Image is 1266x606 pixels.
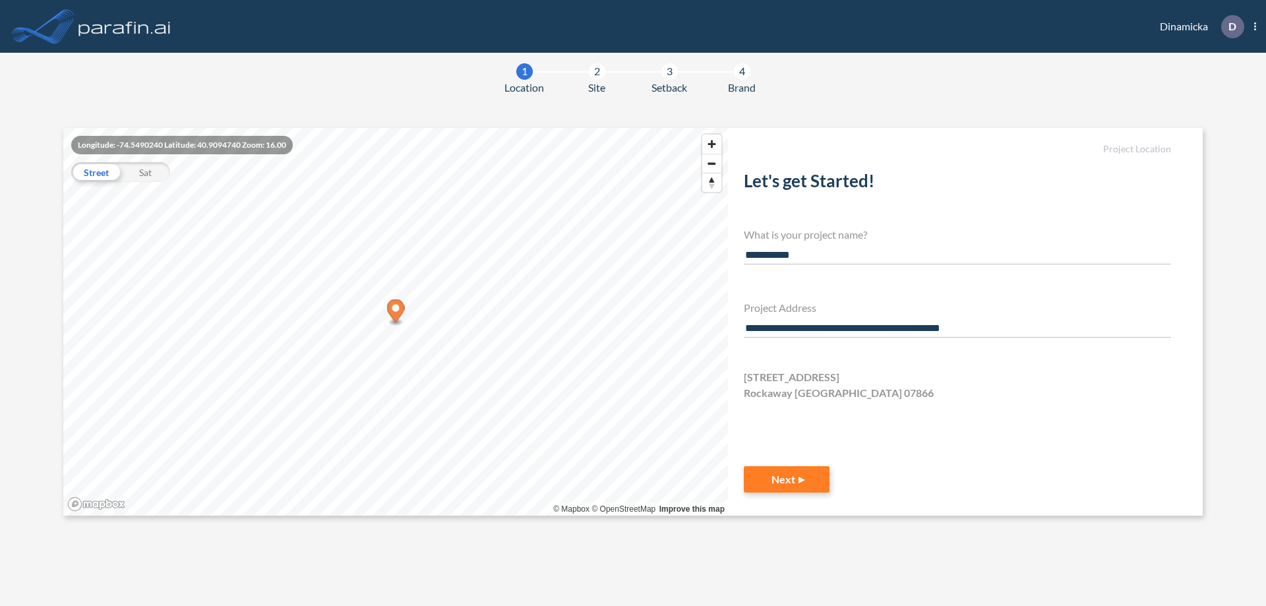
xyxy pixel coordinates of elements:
p: D [1228,20,1236,32]
div: 1 [516,63,533,80]
div: Dinamicka [1140,15,1256,38]
a: Mapbox homepage [67,497,125,512]
div: Longitude: -74.5490240 Latitude: 40.9094740 Zoom: 16.00 [71,136,293,154]
span: Site [588,80,605,96]
canvas: Map [63,128,728,516]
h2: Let's get Started! [744,171,1171,197]
button: Zoom in [702,135,721,154]
span: Location [504,80,544,96]
div: 4 [734,63,750,80]
h4: Project Address [744,301,1171,314]
a: Improve this map [659,504,725,514]
a: OpenStreetMap [591,504,655,514]
span: [STREET_ADDRESS] [744,369,839,385]
span: Rockaway [GEOGRAPHIC_DATA] 07866 [744,385,934,401]
div: 3 [661,63,678,80]
div: Sat [121,162,170,182]
span: Setback [651,80,687,96]
h5: Project Location [744,144,1171,155]
img: logo [76,13,173,40]
button: Next [744,466,829,493]
div: 2 [589,63,605,80]
button: Zoom out [702,154,721,173]
a: Mapbox [553,504,589,514]
button: Reset bearing to north [702,173,721,192]
div: Street [71,162,121,182]
h4: What is your project name? [744,228,1171,241]
span: Brand [728,80,756,96]
div: Map marker [387,299,405,326]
